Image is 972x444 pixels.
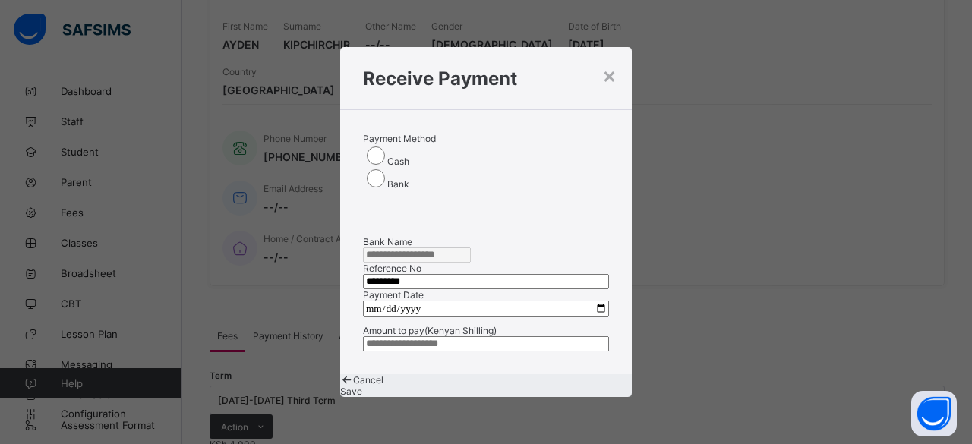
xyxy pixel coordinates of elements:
label: Reference No [363,263,421,274]
span: Save [340,386,362,397]
h1: Receive Payment [363,68,609,90]
label: Payment Date [363,289,424,301]
label: Bank Name [363,236,412,247]
button: Open asap [911,391,957,436]
label: Cash [387,156,409,167]
span: Payment Method [363,133,436,144]
span: Cancel [353,374,383,386]
label: Amount to pay (Kenyan Shilling) [363,325,497,336]
div: × [602,62,617,88]
label: Bank [387,178,409,190]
